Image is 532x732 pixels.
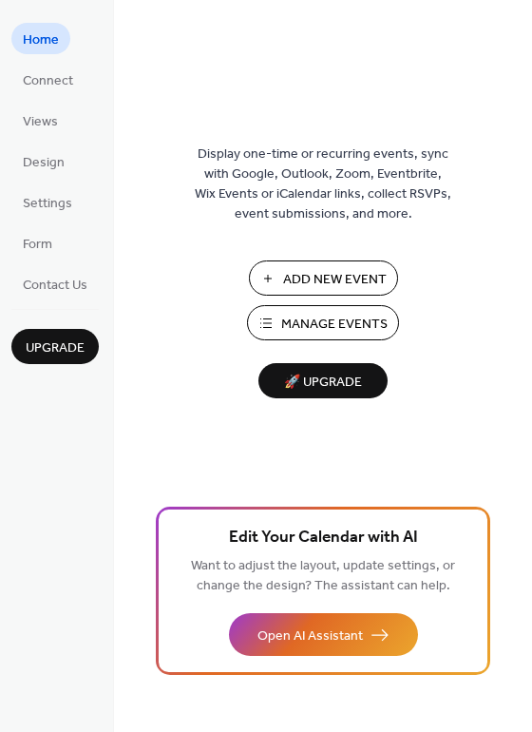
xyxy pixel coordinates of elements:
[23,153,65,173] span: Design
[191,553,455,599] span: Want to adjust the layout, update settings, or change the design? The assistant can help.
[281,315,388,335] span: Manage Events
[270,370,376,395] span: 🚀 Upgrade
[23,276,87,296] span: Contact Us
[23,30,59,50] span: Home
[11,105,69,136] a: Views
[11,329,99,364] button: Upgrade
[257,626,363,646] span: Open AI Assistant
[23,71,73,91] span: Connect
[11,227,64,259] a: Form
[249,260,398,296] button: Add New Event
[23,235,52,255] span: Form
[23,112,58,132] span: Views
[11,268,99,299] a: Contact Us
[229,525,418,551] span: Edit Your Calendar with AI
[11,64,85,95] a: Connect
[283,270,387,290] span: Add New Event
[247,305,399,340] button: Manage Events
[11,145,76,177] a: Design
[23,194,72,214] span: Settings
[258,363,388,398] button: 🚀 Upgrade
[195,144,451,224] span: Display one-time or recurring events, sync with Google, Outlook, Zoom, Eventbrite, Wix Events or ...
[11,186,84,218] a: Settings
[11,23,70,54] a: Home
[229,613,418,656] button: Open AI Assistant
[26,338,85,358] span: Upgrade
